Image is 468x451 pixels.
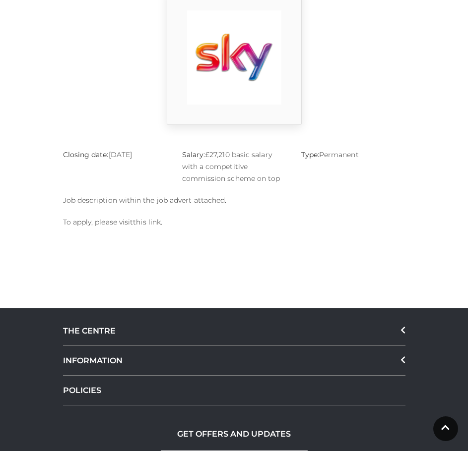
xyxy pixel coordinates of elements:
p: £27,210 basic salary with a competitive commission scheme on top [182,149,286,184]
h2: GET OFFERS AND UPDATES [177,429,291,439]
div: INFORMATION [63,346,405,376]
strong: Salary: [182,150,205,159]
a: this link [133,218,161,226]
strong: Closing date: [63,150,109,159]
p: [DATE] [63,149,167,161]
p: Job description within the job advert attached. [63,194,405,206]
p: Permanent [301,149,405,161]
a: POLICIES [63,376,405,405]
div: THE CENTRE [63,316,405,346]
p: To apply, please visit . [63,216,405,228]
strong: Type: [301,150,319,159]
img: 9_1554823650_1WdN.png [187,10,281,105]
